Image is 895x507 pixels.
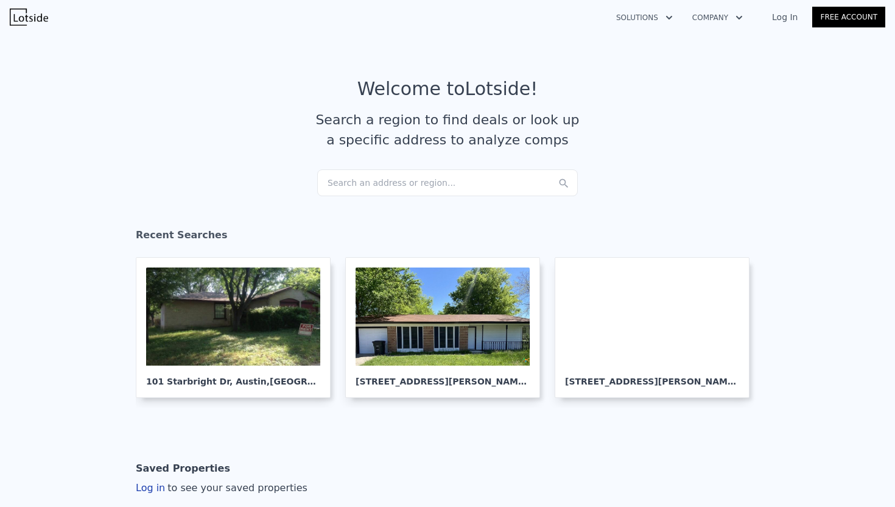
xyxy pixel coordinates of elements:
[136,257,340,398] a: 101 Starbright Dr, Austin,[GEOGRAPHIC_DATA] 78745
[165,482,307,494] span: to see your saved properties
[565,366,739,388] div: [STREET_ADDRESS][PERSON_NAME] , [GEOGRAPHIC_DATA]
[555,257,759,398] a: [STREET_ADDRESS][PERSON_NAME], [GEOGRAPHIC_DATA]
[317,169,578,196] div: Search an address or region...
[606,7,683,29] button: Solutions
[357,78,538,100] div: Welcome to Lotside !
[812,7,885,27] a: Free Account
[136,456,230,481] div: Saved Properties
[10,9,48,26] img: Lotside
[146,366,320,388] div: 101 Starbright Dr , Austin
[311,110,584,150] div: Search a region to find deals or look up a specific address to analyze comps
[136,218,759,257] div: Recent Searches
[136,481,307,495] div: Log in
[345,257,550,398] a: [STREET_ADDRESS][PERSON_NAME], Killeen
[356,366,530,388] div: [STREET_ADDRESS][PERSON_NAME] , Killeen
[757,11,812,23] a: Log In
[267,377,402,386] span: , [GEOGRAPHIC_DATA] 78745
[683,7,753,29] button: Company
